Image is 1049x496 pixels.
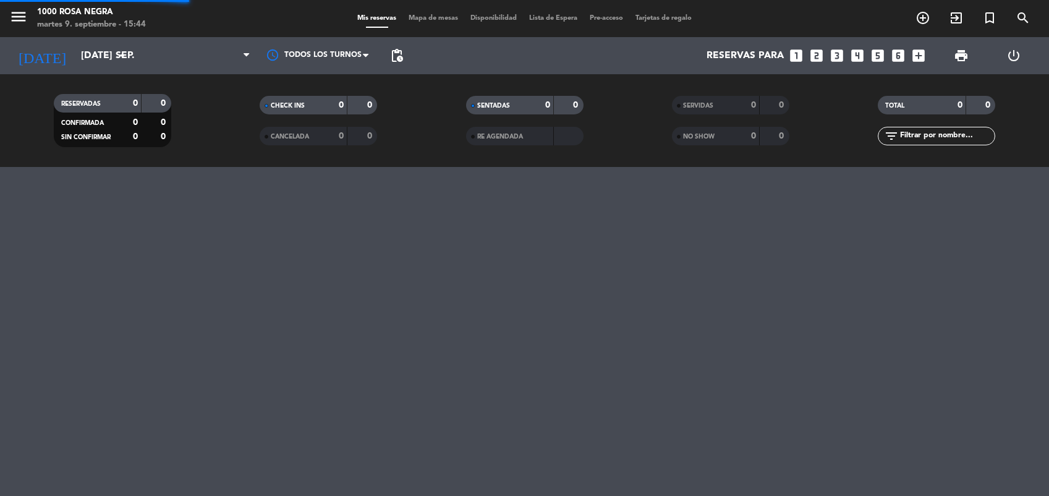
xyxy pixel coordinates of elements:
[367,132,375,140] strong: 0
[61,120,104,126] span: CONFIRMADA
[115,48,130,63] i: arrow_drop_down
[37,19,146,31] div: martes 9. septiembre - 15:44
[779,132,786,140] strong: 0
[367,101,375,109] strong: 0
[884,129,899,143] i: filter_list
[477,134,523,140] span: RE AGENDADA
[788,48,804,64] i: looks_one
[985,101,993,109] strong: 0
[683,134,715,140] span: NO SHOW
[9,42,75,69] i: [DATE]
[911,48,927,64] i: add_box
[707,50,784,62] span: Reservas para
[133,99,138,108] strong: 0
[1006,48,1021,63] i: power_settings_new
[915,11,930,25] i: add_circle_outline
[339,101,344,109] strong: 0
[629,15,698,22] span: Tarjetas de regalo
[949,11,964,25] i: exit_to_app
[389,48,404,63] span: pending_actions
[37,6,146,19] div: 1000 Rosa Negra
[351,15,402,22] span: Mis reservas
[1016,11,1030,25] i: search
[61,101,101,107] span: RESERVADAS
[271,134,309,140] span: CANCELADA
[523,15,584,22] span: Lista de Espera
[161,99,168,108] strong: 0
[751,132,756,140] strong: 0
[870,48,886,64] i: looks_5
[61,134,111,140] span: SIN CONFIRMAR
[477,103,510,109] span: SENTADAS
[954,48,969,63] span: print
[958,101,962,109] strong: 0
[849,48,865,64] i: looks_4
[809,48,825,64] i: looks_two
[464,15,523,22] span: Disponibilidad
[133,118,138,127] strong: 0
[161,132,168,141] strong: 0
[271,103,305,109] span: CHECK INS
[339,132,344,140] strong: 0
[779,101,786,109] strong: 0
[545,101,550,109] strong: 0
[982,11,997,25] i: turned_in_not
[890,48,906,64] i: looks_6
[161,118,168,127] strong: 0
[133,132,138,141] strong: 0
[885,103,904,109] span: TOTAL
[573,101,580,109] strong: 0
[402,15,464,22] span: Mapa de mesas
[9,7,28,30] button: menu
[751,101,756,109] strong: 0
[899,129,995,143] input: Filtrar por nombre...
[584,15,629,22] span: Pre-acceso
[683,103,713,109] span: SERVIDAS
[988,37,1040,74] div: LOG OUT
[9,7,28,26] i: menu
[829,48,845,64] i: looks_3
